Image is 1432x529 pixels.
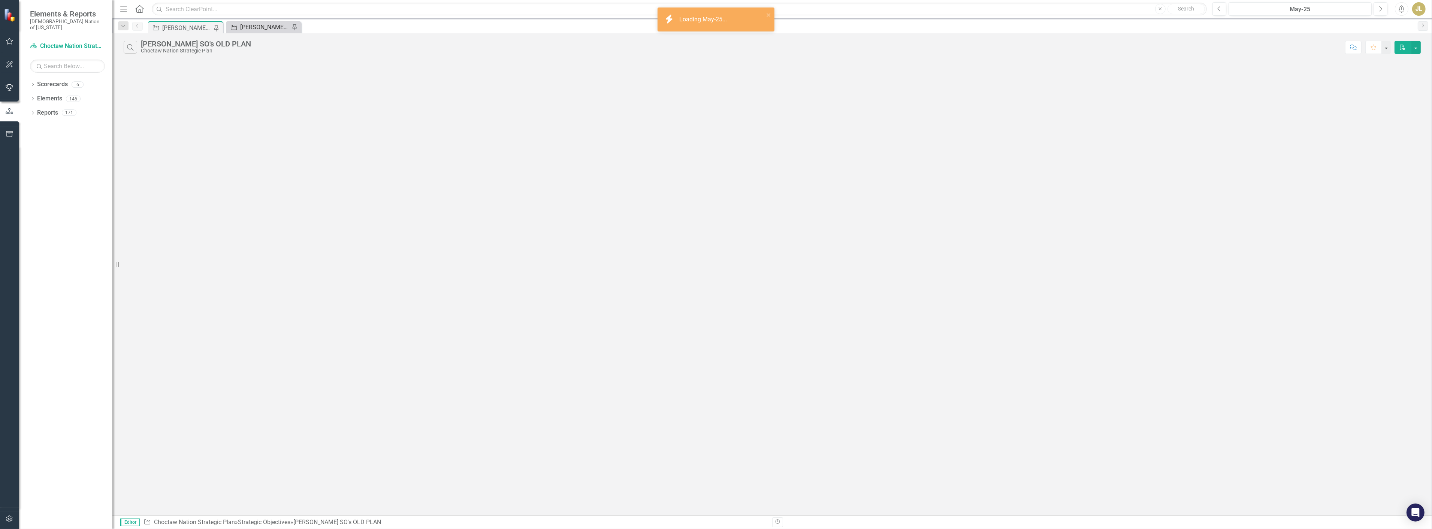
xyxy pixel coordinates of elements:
button: Search [1167,4,1205,14]
button: May-25 [1229,2,1372,16]
div: 171 [62,110,76,116]
div: [PERSON_NAME] SOs [240,22,290,32]
div: Open Intercom Messenger [1407,504,1425,522]
a: Choctaw Nation Strategic Plan [154,519,235,526]
small: [DEMOGRAPHIC_DATA] Nation of [US_STATE] [30,18,105,31]
span: Search [1178,6,1194,12]
button: close [766,10,771,19]
div: 145 [66,96,81,102]
a: Choctaw Nation Strategic Plan [30,42,105,51]
a: Elements [37,94,62,103]
div: [PERSON_NAME] SO's OLD PLAN [293,519,381,526]
div: 6 [72,81,84,88]
input: Search Below... [30,60,105,73]
img: ClearPoint Strategy [4,9,17,22]
a: Reports [37,109,58,117]
div: [PERSON_NAME] SO's OLD PLAN [141,40,251,48]
div: Choctaw Nation Strategic Plan [141,48,251,54]
div: Loading May-25... [679,15,729,24]
button: JL [1412,2,1426,16]
span: Editor [120,519,140,526]
div: May-25 [1231,5,1369,14]
a: Scorecards [37,80,68,89]
div: » » [143,518,767,527]
a: [PERSON_NAME] SOs [228,22,290,32]
span: Elements & Reports [30,9,105,18]
div: [PERSON_NAME] SO's OLD PLAN [162,23,212,33]
a: Strategic Objectives [238,519,290,526]
input: Search ClearPoint... [152,3,1207,16]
